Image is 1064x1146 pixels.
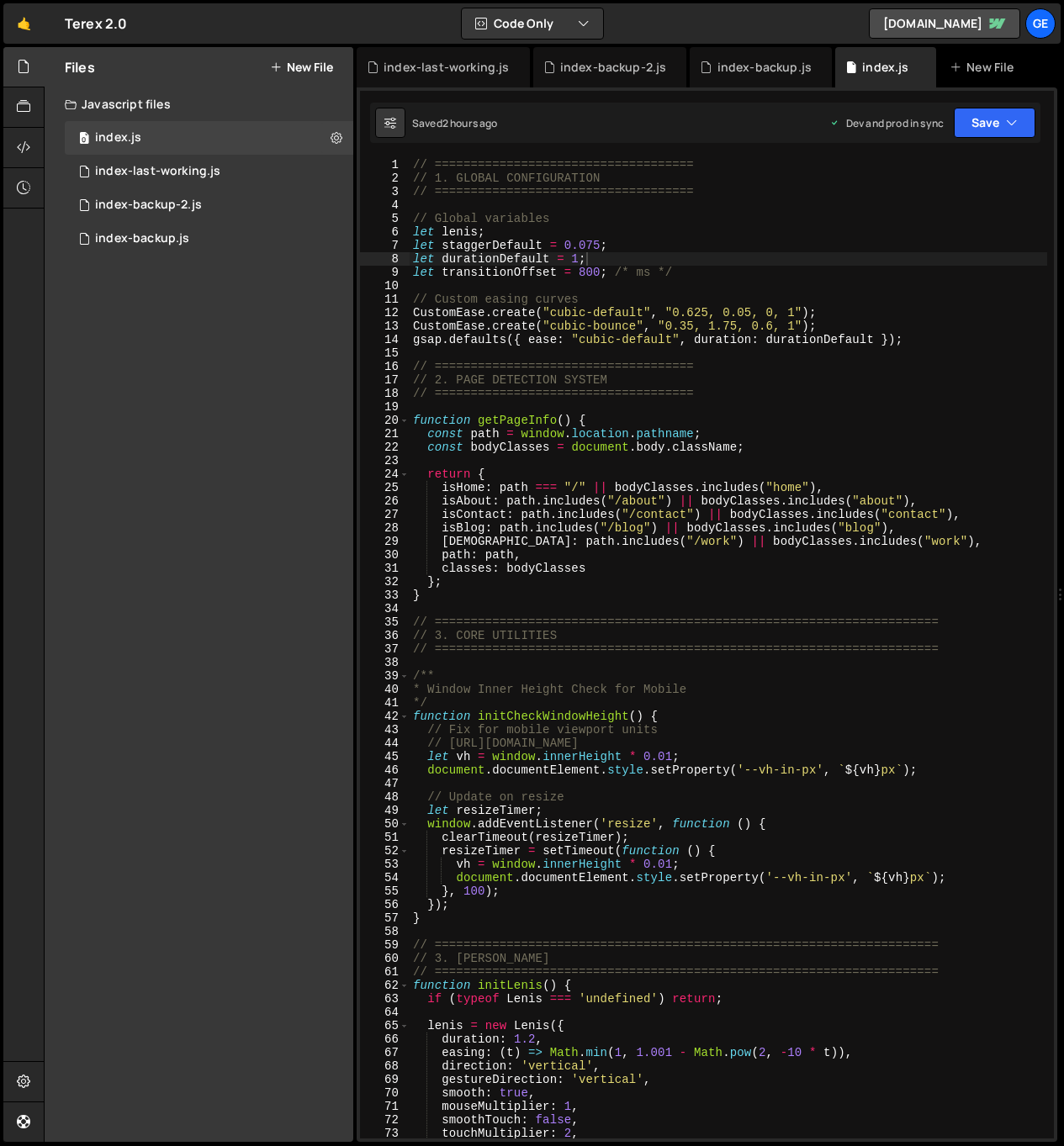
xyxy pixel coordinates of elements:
div: 1 [360,158,410,172]
div: index.js [95,130,141,145]
div: 10 [360,279,410,293]
div: index-last-working.js [95,164,220,179]
div: 15 [360,346,410,360]
div: 3 [360,185,410,198]
button: Save [954,108,1035,138]
div: 26 [360,494,410,508]
div: 2 [360,172,410,185]
h2: Files [65,58,95,77]
a: [DOMAIN_NAME] [869,8,1020,39]
div: 32 [360,575,410,589]
div: Saved [412,116,498,130]
div: 20 [360,414,410,427]
div: 16700/45680.js [65,222,353,256]
div: 16700/45763.js [65,155,353,188]
div: 58 [360,925,410,938]
div: 17 [360,373,410,387]
div: 21 [360,427,410,441]
div: 48 [360,790,410,804]
div: 16700/45632.js [65,121,353,155]
div: 28 [360,521,410,535]
div: index-backup.js [95,231,189,246]
div: 63 [360,992,410,1006]
div: 7 [360,239,410,252]
div: index-backup.js [717,59,812,76]
div: 39 [360,669,410,683]
div: 62 [360,979,410,992]
div: New File [950,59,1020,76]
div: 50 [360,817,410,831]
div: 22 [360,441,410,454]
div: 68 [360,1059,410,1073]
div: 23 [360,454,410,467]
div: index-last-working.js [384,59,509,76]
div: Javascript files [45,87,353,121]
div: 55 [360,885,410,898]
div: 52 [360,844,410,858]
span: 0 [79,133,89,146]
div: 14 [360,333,410,346]
div: 25 [360,481,410,494]
div: 12 [360,306,410,320]
div: 29 [360,535,410,548]
button: Code Only [462,8,603,39]
div: 11 [360,293,410,306]
div: 40 [360,683,410,696]
div: 9 [360,266,410,279]
div: 59 [360,938,410,952]
div: index.js [862,59,908,76]
div: 66 [360,1032,410,1046]
div: 45 [360,750,410,763]
div: 27 [360,508,410,521]
div: 69 [360,1073,410,1086]
div: 5 [360,212,410,225]
div: 65 [360,1019,410,1032]
div: 47 [360,777,410,790]
div: 61 [360,965,410,979]
div: 44 [360,737,410,750]
div: 60 [360,952,410,965]
div: 13 [360,320,410,333]
div: 71 [360,1100,410,1113]
a: 🤙 [3,3,45,44]
div: 54 [360,871,410,885]
div: 73 [360,1127,410,1140]
div: index-backup-2.js [95,198,202,213]
div: index-backup-2.js [560,59,667,76]
div: 19 [360,400,410,414]
div: 8 [360,252,410,266]
div: 51 [360,831,410,844]
div: Terex 2.0 [65,13,127,34]
div: 6 [360,225,410,239]
div: 70 [360,1086,410,1100]
a: Ge [1025,8,1056,39]
div: 18 [360,387,410,400]
div: 53 [360,858,410,871]
div: 41 [360,696,410,710]
div: 36 [360,629,410,642]
div: 46 [360,763,410,777]
div: 31 [360,562,410,575]
div: 49 [360,804,410,817]
div: 38 [360,656,410,669]
div: 24 [360,467,410,481]
div: 43 [360,723,410,737]
div: 72 [360,1113,410,1127]
button: New File [270,61,333,74]
div: 64 [360,1006,410,1019]
div: 4 [360,198,410,212]
div: 35 [360,615,410,629]
div: 37 [360,642,410,656]
div: 42 [360,710,410,723]
div: 33 [360,589,410,602]
div: 2 hours ago [442,116,498,130]
div: 67 [360,1046,410,1059]
div: Dev and prod in sync [829,116,944,130]
div: 16 [360,360,410,373]
div: 56 [360,898,410,911]
div: 57 [360,911,410,925]
div: 34 [360,602,410,615]
div: 30 [360,548,410,562]
div: 16700/45762.js [65,188,353,222]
